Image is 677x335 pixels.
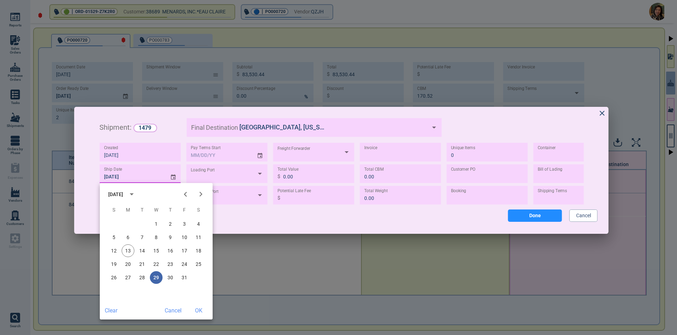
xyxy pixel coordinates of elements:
label: Booking [451,188,466,194]
span: Monday [122,203,134,217]
input: MM/DD/YY [100,164,165,183]
button: Choose date [254,146,268,158]
button: 20 [122,258,134,270]
button: Done [508,209,562,222]
label: Final Destination [191,123,238,132]
span: Saturday [192,203,205,217]
label: Total CBM [364,167,384,172]
span: Wednesday [150,203,163,217]
label: Created [104,145,118,151]
button: 4 [192,218,205,230]
button: 23 [164,258,177,270]
button: 31 [178,271,191,284]
button: 28 [136,271,148,284]
input: MM/DD/YY [187,143,251,162]
button: OK [187,304,210,317]
button: 7 [136,231,148,244]
button: 29 [150,271,163,284]
button: 9 [164,231,177,244]
button: Previous month [178,188,193,201]
button: Open [255,167,266,180]
button: 22 [150,258,163,270]
label: Ship Date [104,167,122,172]
button: 8 [150,231,163,244]
label: Freight Forwarder [277,146,310,151]
button: 27 [122,271,134,284]
button: 17 [178,244,191,257]
button: 11 [192,231,205,244]
span: Sunday [108,203,120,217]
button: 13 [122,244,134,257]
button: Choose date, selected date is Oct 29, 2025 [167,167,181,180]
button: 15 [150,244,163,257]
button: 14 [136,244,148,257]
input: MM/DD/YY [100,143,177,162]
button: 26 [108,271,120,284]
button: Clear [100,304,122,317]
p: $ [277,194,280,202]
label: Container [538,145,556,151]
button: Cancel [162,304,184,317]
button: Open [341,146,352,158]
button: 6 [122,231,134,244]
span: 1479 [134,124,157,132]
p: $ [277,173,280,180]
button: Open [429,121,440,134]
div: [DATE] [108,191,123,198]
button: 21 [136,258,148,270]
label: Total Value [277,166,299,172]
button: 12 [108,244,120,257]
button: 10 [178,231,191,244]
label: Loading Port [191,167,215,172]
label: Customer PO [451,167,476,172]
button: 18 [192,244,205,257]
button: 30 [164,271,177,284]
button: 5 [108,231,120,244]
label: Total Weight [364,188,388,193]
button: 1 [150,218,163,230]
label: Unique Items [451,145,475,151]
button: calendar view is open, switch to year view [125,188,138,201]
button: 3 [178,218,191,230]
button: 25 [192,258,205,270]
button: 16 [164,244,177,257]
span: Shipment: [99,123,132,132]
button: Cancel [569,209,598,222]
label: Invoice [364,145,378,151]
span: Tuesday [136,203,148,217]
label: Potential Late Fee [277,188,311,194]
label: Pay Terms Start [191,145,221,151]
button: Next month [193,188,208,201]
button: Open [255,189,266,201]
label: Bill of Lading [538,167,563,172]
button: 24 [178,258,191,270]
label: Shipping Terms [538,188,567,194]
button: 2 [164,218,177,230]
button: 19 [108,258,120,270]
span: Friday [178,203,191,217]
span: Thursday [164,203,177,217]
